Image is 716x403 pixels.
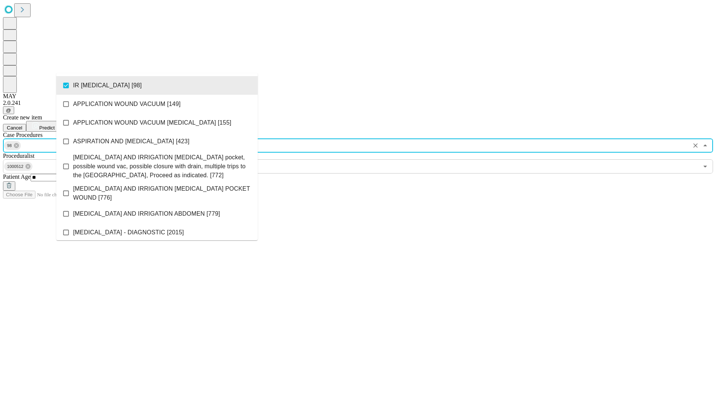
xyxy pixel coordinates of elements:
[73,209,220,218] span: [MEDICAL_DATA] AND IRRIGATION ABDOMEN [779]
[73,153,252,180] span: [MEDICAL_DATA] AND IRRIGATION [MEDICAL_DATA] pocket, possible wound vac, possible closure with dr...
[3,106,14,114] button: @
[73,228,184,237] span: [MEDICAL_DATA] - DIAGNOSTIC [2015]
[690,140,701,151] button: Clear
[6,107,11,113] span: @
[73,81,142,90] span: IR [MEDICAL_DATA] [98]
[4,162,26,171] span: 1000512
[7,125,22,131] span: Cancel
[3,100,713,106] div: 2.0.241
[39,125,54,131] span: Predict
[73,137,189,146] span: ASPIRATION AND [MEDICAL_DATA] [423]
[3,93,713,100] div: MAY
[26,121,60,132] button: Predict
[3,174,31,180] span: Patient Age
[3,124,26,132] button: Cancel
[73,100,180,109] span: APPLICATION WOUND VACUUM [149]
[3,132,43,138] span: Scheduled Procedure
[700,161,710,172] button: Open
[3,114,42,121] span: Create new item
[700,140,710,151] button: Close
[3,153,34,159] span: Proceduralist
[4,141,15,150] span: 98
[4,162,32,171] div: 1000512
[73,118,231,127] span: APPLICATION WOUND VACUUM [MEDICAL_DATA] [155]
[73,184,252,202] span: [MEDICAL_DATA] AND IRRIGATION [MEDICAL_DATA] POCKET WOUND [776]
[4,141,21,150] div: 98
